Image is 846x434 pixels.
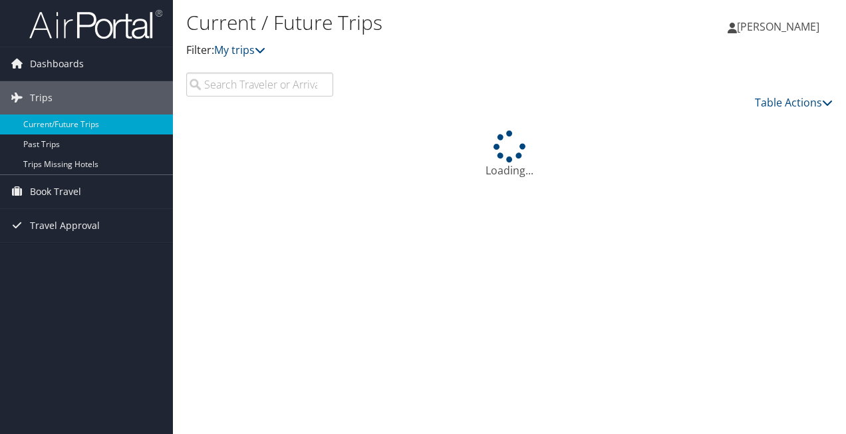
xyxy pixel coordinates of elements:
[214,43,265,57] a: My trips
[30,175,81,208] span: Book Travel
[186,73,333,97] input: Search Traveler or Arrival City
[186,9,617,37] h1: Current / Future Trips
[30,47,84,81] span: Dashboards
[728,7,833,47] a: [PERSON_NAME]
[29,9,162,40] img: airportal-logo.png
[737,19,819,34] span: [PERSON_NAME]
[755,95,833,110] a: Table Actions
[186,130,833,178] div: Loading...
[30,81,53,114] span: Trips
[186,42,617,59] p: Filter:
[30,209,100,242] span: Travel Approval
